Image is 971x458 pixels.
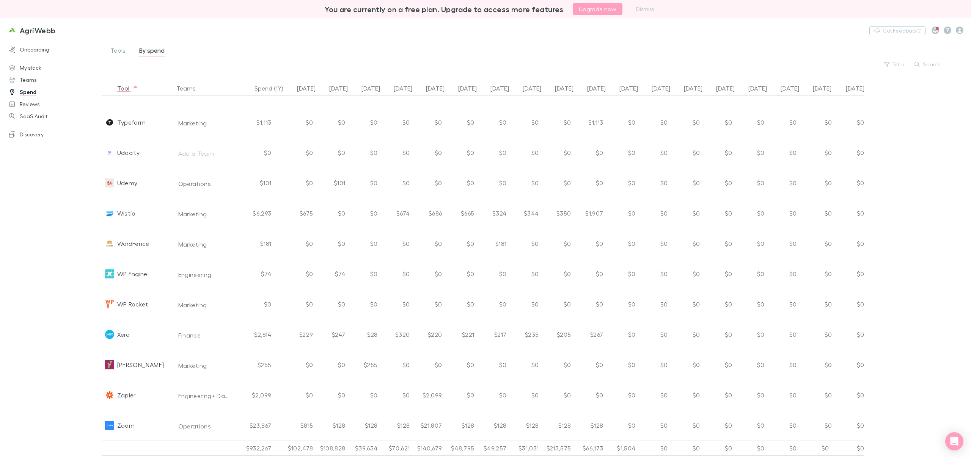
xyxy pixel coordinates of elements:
div: $0 [832,259,864,289]
div: $0 [800,350,832,380]
div: $0 [768,380,800,410]
div: $0 [671,289,703,319]
img: AgriWebb's Logo [8,26,17,35]
button: [DATE] [716,81,744,96]
div: $0 [703,138,735,168]
button: Add a Team [173,147,236,159]
button: [DATE] [619,81,647,96]
div: $101 [239,168,284,198]
div: Marketing [178,209,207,219]
a: SaaS Audit [2,110,106,122]
div: $0 [381,350,413,380]
button: [DATE] [846,81,874,96]
div: Open Intercom Messenger [945,432,963,450]
div: $0 [639,107,671,138]
div: $1,113 [239,107,284,138]
img: Xero's Logo [105,330,114,339]
div: $0 [413,168,445,198]
button: Engineering [173,269,236,281]
div: $675 [284,198,316,228]
button: Operations [173,420,236,432]
div: $39,634 [349,441,381,456]
img: Zapier's Logo [105,391,114,400]
button: [DATE] [523,81,550,96]
div: $0 [542,380,574,410]
div: $0 [542,228,574,259]
div: $0 [832,410,864,441]
button: [DATE] [748,81,776,96]
div: Wistia [117,198,136,228]
div: $0 [800,138,832,168]
div: WP Engine [117,259,148,289]
div: $0 [445,228,478,259]
div: $0 [606,380,639,410]
div: $0 [735,350,768,380]
div: $2,614 [239,319,284,350]
div: $128 [445,410,478,441]
button: Teams [176,81,205,96]
button: Marketing [173,208,236,220]
div: $0 [703,198,735,228]
div: $0 [413,289,445,319]
button: [DATE] [426,81,454,96]
div: $0 [639,228,671,259]
button: Marketing [173,117,236,129]
div: $0 [800,228,832,259]
div: $74 [316,259,349,289]
button: [DATE] [813,81,841,96]
div: Engineering [178,270,212,279]
div: $0 [703,259,735,289]
div: $101 [316,168,349,198]
div: $0 [832,319,864,350]
div: $0 [768,107,800,138]
a: My stack [2,62,106,74]
img: WordFence's Logo [105,239,114,248]
div: $0 [574,289,606,319]
div: $1,907 [574,198,606,228]
div: $0 [316,198,349,228]
div: $128 [542,410,574,441]
div: Operations [178,422,211,431]
a: Discovery [2,128,106,141]
div: $0 [574,228,606,259]
div: $0 [510,228,542,259]
div: $0 [800,289,832,319]
img: Typeform's Logo [105,118,114,127]
div: $23,867 [239,410,284,441]
span: Tools [110,47,126,56]
div: $0 [349,107,381,138]
button: Spend (1Y) [255,81,292,96]
button: [DATE] [684,81,712,96]
div: $0 [703,289,735,319]
div: $0 [768,410,800,441]
button: Search [911,60,945,69]
div: $0 [800,259,832,289]
div: $255 [349,350,381,380]
div: $320 [381,319,413,350]
div: $0 [349,259,381,289]
h3: You are currently on a free plan. Upgrade to access more features [325,5,564,14]
div: $0 [639,319,671,350]
div: $128 [510,410,542,441]
div: $0 [381,107,413,138]
div: $0 [639,380,671,410]
button: [DATE] [587,81,615,96]
button: [DATE] [394,81,421,96]
div: $0 [316,350,349,380]
div: [PERSON_NAME] [117,350,164,380]
div: $0 [381,138,413,168]
img: Wistia's Logo [105,209,114,218]
div: $0 [284,289,316,319]
h3: AgriWebb [20,26,56,35]
div: $1,113 [574,107,606,138]
div: $665 [445,198,478,228]
div: $70,621 [381,441,413,456]
div: $0 [445,107,478,138]
button: [DATE] [329,81,357,96]
div: $932,267 [239,441,284,456]
div: $0 [768,228,800,259]
div: $0 [703,107,735,138]
div: $128 [478,410,510,441]
div: $0 [349,138,381,168]
span: By spend [139,47,165,56]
